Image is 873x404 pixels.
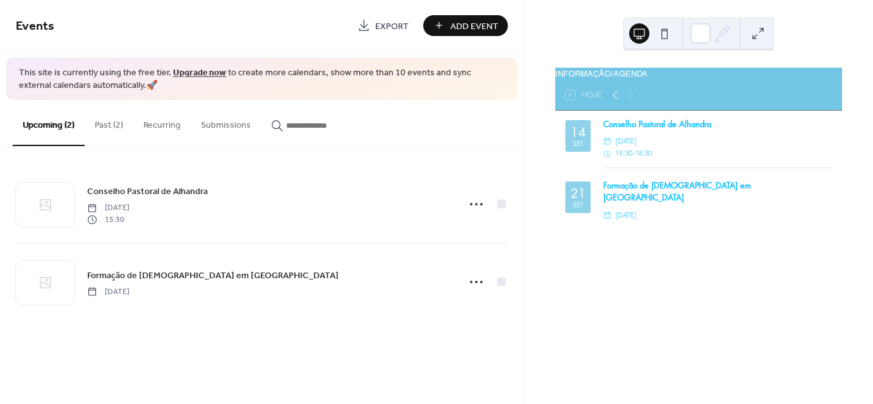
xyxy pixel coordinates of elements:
[87,185,208,199] span: Conselho Pastoral de Alhandra
[635,147,652,159] span: 16:30
[19,67,505,92] span: This site is currently using the free tier. to create more calendars, show more than 10 events an...
[603,147,611,159] div: ​
[573,202,583,208] div: set
[603,118,832,130] div: Conselho Pastoral de Alhandra
[85,100,133,145] button: Past (2)
[603,135,611,147] div: ​
[87,184,208,199] a: Conselho Pastoral de Alhandra
[87,214,129,225] span: 15:30
[348,15,418,36] a: Export
[87,268,339,283] a: Formação de [DEMOGRAPHIC_DATA] em [GEOGRAPHIC_DATA]
[615,135,637,147] span: [DATE]
[570,126,586,138] div: 14
[615,209,637,221] span: [DATE]
[87,202,129,214] span: [DATE]
[16,14,54,39] span: Events
[423,15,508,36] button: Add Event
[87,286,129,297] span: [DATE]
[375,20,409,33] span: Export
[87,269,339,282] span: Formação de [DEMOGRAPHIC_DATA] em [GEOGRAPHIC_DATA]
[450,20,498,33] span: Add Event
[13,100,85,146] button: Upcoming (2)
[573,140,583,147] div: set
[555,68,842,80] div: INFORMAÇÃO/AGENDA
[133,100,191,145] button: Recurring
[603,180,832,204] div: Formação de [DEMOGRAPHIC_DATA] em [GEOGRAPHIC_DATA]
[603,209,611,221] div: ​
[173,64,226,82] a: Upgrade now
[191,100,261,145] button: Submissions
[570,187,586,200] div: 21
[615,147,632,159] span: 15:30
[632,147,635,159] span: -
